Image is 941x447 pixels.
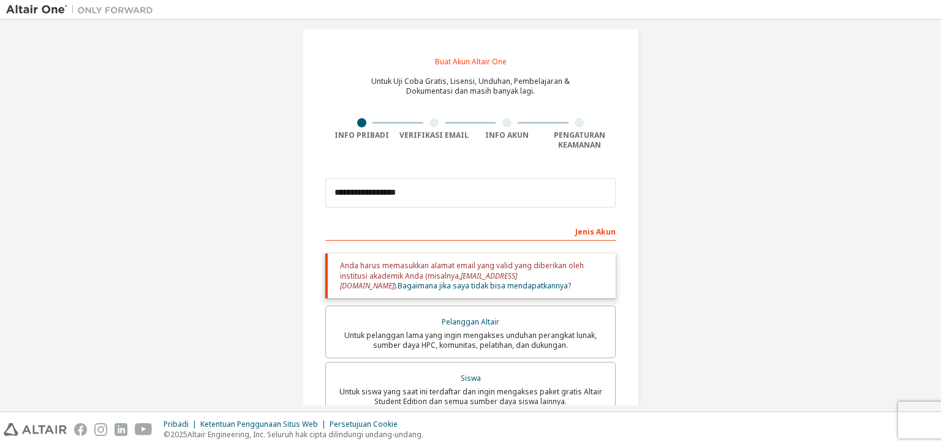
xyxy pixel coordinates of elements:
[399,130,469,140] font: Verifikasi Email
[485,130,529,140] font: Info Akun
[406,86,535,96] font: Dokumentasi dan masih banyak lagi.
[4,423,67,436] img: altair_logo.svg
[554,130,605,150] font: Pengaturan Keamanan
[115,423,127,436] img: linkedin.svg
[442,317,499,327] font: Pelanggan Altair
[435,56,507,67] font: Buat Akun Altair One
[74,423,87,436] img: facebook.svg
[371,76,570,86] font: Untuk Uji Coba Gratis, Lisensi, Unduhan, Pembelajaran &
[339,386,602,407] font: Untuk siswa yang saat ini terdaftar dan ingin mengakses paket gratis Altair Student Edition dan s...
[334,130,389,140] font: Info Pribadi
[340,271,517,291] font: [EMAIL_ADDRESS][DOMAIN_NAME]
[200,419,318,429] font: Ketentuan Penggunaan Situs Web
[394,280,398,291] font: ).
[135,423,153,436] img: youtube.svg
[398,280,571,291] a: Bagaimana jika saya tidak bisa mendapatkannya?
[330,419,398,429] font: Persetujuan Cookie
[170,429,187,440] font: 2025
[344,330,597,350] font: Untuk pelanggan lama yang ingin mengakses unduhan perangkat lunak, sumber daya HPC, komunitas, pe...
[340,260,584,280] font: Anda harus memasukkan alamat email yang valid yang diberikan oleh institusi akademik Anda (misalnya,
[164,419,189,429] font: Pribadi
[6,4,159,16] img: Altair Satu
[461,373,481,383] font: Siswa
[187,429,423,440] font: Altair Engineering, Inc. Seluruh hak cipta dilindungi undang-undang.
[164,429,170,440] font: ©
[575,227,616,237] font: Jenis Akun
[94,423,107,436] img: instagram.svg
